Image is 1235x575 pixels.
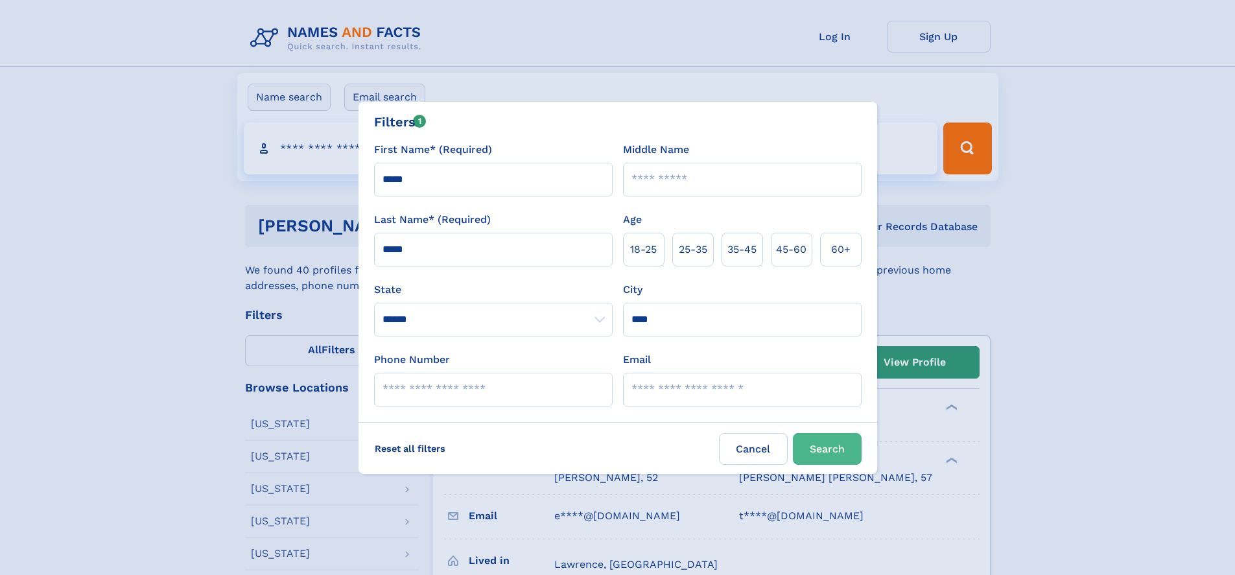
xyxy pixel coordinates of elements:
[374,142,492,158] label: First Name* (Required)
[623,212,642,228] label: Age
[374,352,450,368] label: Phone Number
[366,433,454,464] label: Reset all filters
[374,282,613,298] label: State
[623,142,689,158] label: Middle Name
[679,242,707,257] span: 25‑35
[374,212,491,228] label: Last Name* (Required)
[374,112,427,132] div: Filters
[623,282,642,298] label: City
[719,433,788,465] label: Cancel
[630,242,657,257] span: 18‑25
[793,433,862,465] button: Search
[831,242,851,257] span: 60+
[776,242,806,257] span: 45‑60
[623,352,651,368] label: Email
[727,242,757,257] span: 35‑45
